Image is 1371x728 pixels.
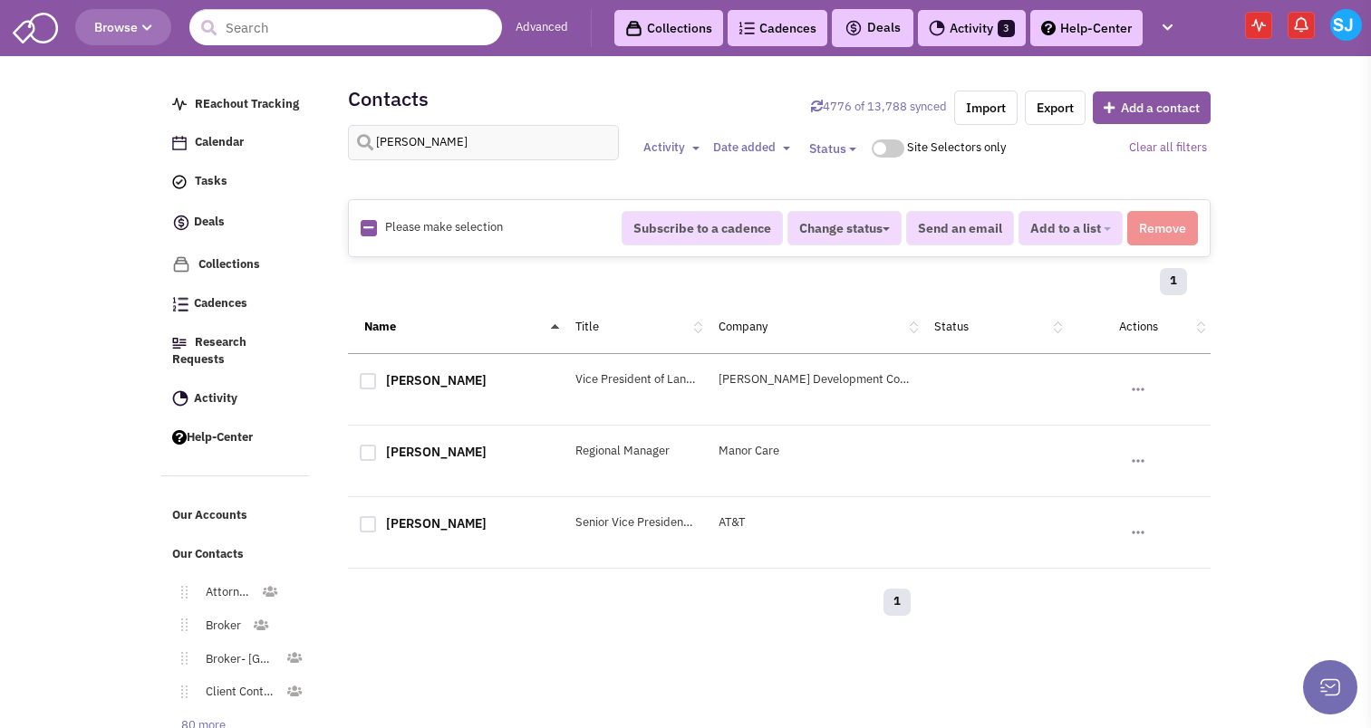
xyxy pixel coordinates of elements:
img: Calendar.png [172,136,187,150]
button: Status [798,132,867,165]
span: Collections [198,256,260,272]
a: Broker [188,613,252,639]
button: Add a contact [1093,91,1211,124]
span: Our Accounts [172,508,247,523]
button: Browse [75,9,171,45]
a: [PERSON_NAME] [386,372,487,388]
span: Please make selection [385,219,503,235]
span: Research Requests [172,334,246,367]
a: Calendar [163,126,310,160]
a: Deals [163,204,310,243]
img: Cadences_logo.png [739,22,755,34]
button: Activity [638,139,705,158]
a: Research Requests [163,326,310,378]
span: Activity [194,390,237,406]
img: Move.png [172,685,188,698]
img: icon-collection-lavender-black.svg [625,20,642,37]
a: Broker- [GEOGRAPHIC_DATA] [188,647,286,673]
div: Manor Care [707,443,922,460]
a: 1 [883,589,911,616]
img: Cadences_logo.png [172,297,188,311]
img: Move.png [172,586,188,599]
input: Search contacts [348,125,620,160]
img: icon-deals.svg [845,17,863,39]
span: Status [809,140,846,157]
img: icon-collection-lavender.png [172,255,190,273]
span: REachout Tracking [195,96,299,111]
span: Tasks [195,174,227,189]
a: 1 [1160,268,1187,295]
img: icon-deals.svg [172,212,190,234]
button: Remove [1127,211,1198,245]
a: Clear all filters [1129,139,1207,155]
a: Company [719,319,768,334]
a: Name [364,319,396,334]
a: Help-Center [163,421,310,455]
span: Deals [845,19,901,35]
img: icon-tasks.png [172,175,187,189]
img: Activity.png [929,20,945,36]
a: Attorney [188,580,261,606]
img: Move.png [172,652,188,665]
span: Cadences [194,296,247,311]
span: Browse [94,19,152,35]
a: REachout Tracking [163,88,310,122]
button: Deals [839,16,906,40]
img: Move.png [172,618,188,631]
div: Site Selectors only [907,139,1013,157]
div: Vice President of Land Acquisition [564,371,708,388]
a: Activity3 [918,10,1026,46]
a: [PERSON_NAME] [386,515,487,532]
a: Collections [163,247,310,283]
div: Senior Vice President - Corporate Real Estate at [GEOGRAPHIC_DATA] [564,514,708,532]
a: Tasks [163,165,310,199]
a: Advanced [516,19,568,36]
a: Cadences [728,10,827,46]
button: Subscribe to a cadence [622,211,783,245]
a: Collections [614,10,723,46]
img: help.png [172,430,187,445]
input: Search [189,9,502,45]
a: Title [575,319,599,334]
a: Activity [163,382,310,417]
a: Our Accounts [163,499,310,533]
span: Calendar [195,135,244,150]
a: Import [954,91,1018,125]
a: Help-Center [1030,10,1143,46]
a: [PERSON_NAME] [386,444,487,460]
img: Rectangle.png [361,220,377,236]
div: Regional Manager [564,443,708,460]
img: SmartAdmin [13,9,58,43]
img: Activity.png [172,390,188,407]
a: Export [1025,91,1086,125]
a: Client Contact [188,679,286,705]
span: Date added [713,139,776,155]
span: Activity [643,139,685,155]
a: Actions [1119,319,1158,334]
a: Our Contacts [163,538,310,572]
a: Status [934,319,969,334]
span: Our Contacts [172,546,244,561]
div: [PERSON_NAME] Development Company [707,371,922,388]
h2: Contacts [348,91,429,107]
span: 3 [998,20,1015,37]
button: Date added [708,139,796,158]
div: AT&T [707,514,922,532]
img: help.png [1041,21,1056,35]
img: Sarah Jones [1330,9,1362,41]
a: Cadences [163,287,310,321]
a: Sync contacts with Retailsphere [811,99,947,114]
img: Research.png [172,338,187,349]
